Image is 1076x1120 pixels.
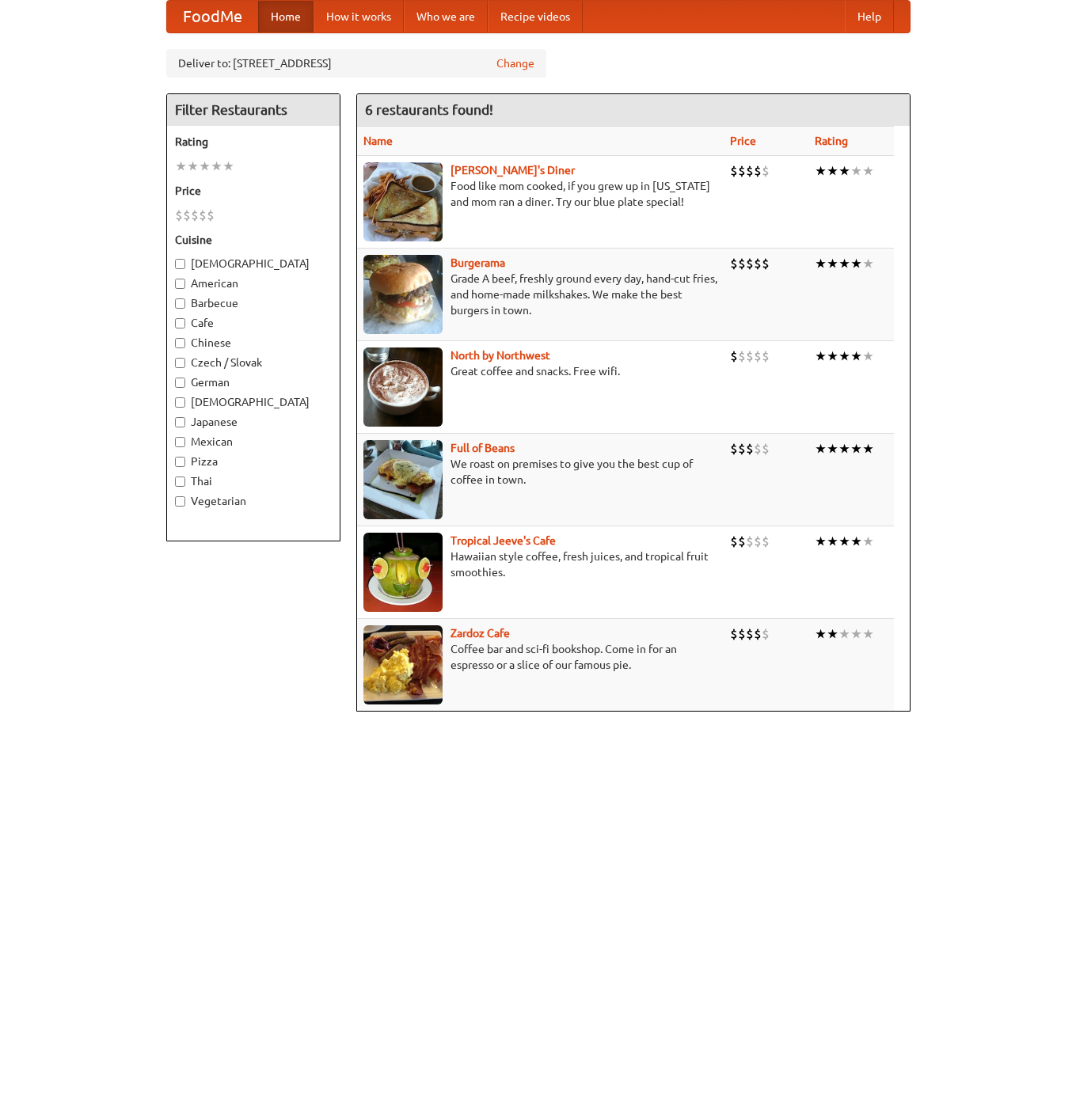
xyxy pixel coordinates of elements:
[175,437,185,447] input: Mexican
[175,476,185,487] input: Thai
[207,207,215,224] li: $
[730,162,738,180] li: $
[175,158,187,175] li: ★
[365,102,493,117] ng-pluralize: 6 restaurants found!
[862,440,874,457] li: ★
[838,533,850,550] li: ★
[850,347,862,365] li: ★
[746,347,754,365] li: $
[738,255,746,272] li: $
[850,440,862,457] li: ★
[175,374,332,390] label: German
[175,318,185,328] input: Cafe
[746,255,754,272] li: $
[850,162,862,180] li: ★
[363,641,717,673] p: Coffee bar and sci-fi bookshop. Come in for an espresso or a slice of our famous pie.
[746,625,754,643] li: $
[199,158,211,175] li: ★
[363,162,443,241] img: sallys.jpg
[451,442,515,454] a: Full of Beans
[738,440,746,457] li: $
[488,1,583,32] a: Recipe videos
[175,457,185,467] input: Pizza
[222,158,234,175] li: ★
[762,255,770,272] li: $
[862,347,874,365] li: ★
[175,295,332,311] label: Barbecue
[762,533,770,550] li: $
[175,358,185,368] input: Czech / Slovak
[167,94,340,126] h4: Filter Restaurants
[815,162,827,180] li: ★
[363,363,717,379] p: Great coffee and snacks. Free wifi.
[746,533,754,550] li: $
[199,207,207,224] li: $
[404,1,488,32] a: Who we are
[762,625,770,643] li: $
[815,625,827,643] li: ★
[754,162,762,180] li: $
[730,625,738,643] li: $
[746,440,754,457] li: $
[363,440,443,519] img: beans.jpg
[451,349,550,362] a: North by Northwest
[827,162,838,180] li: ★
[754,255,762,272] li: $
[754,440,762,457] li: $
[738,533,746,550] li: $
[175,378,185,388] input: German
[862,625,874,643] li: ★
[730,347,738,365] li: $
[314,1,404,32] a: How it works
[827,533,838,550] li: ★
[738,162,746,180] li: $
[838,255,850,272] li: ★
[738,625,746,643] li: $
[191,207,199,224] li: $
[175,279,185,289] input: American
[363,625,443,704] img: zardoz.jpg
[850,625,862,643] li: ★
[175,335,332,351] label: Chinese
[815,440,827,457] li: ★
[451,534,556,547] a: Tropical Jeeve's Cafe
[838,440,850,457] li: ★
[730,135,756,147] a: Price
[838,162,850,180] li: ★
[451,164,575,177] a: [PERSON_NAME]'s Diner
[363,178,717,210] p: Food like mom cooked, if you grew up in [US_STATE] and mom ran a diner. Try our blue plate special!
[258,1,314,32] a: Home
[363,255,443,334] img: burgerama.jpg
[496,55,534,71] a: Change
[730,533,738,550] li: $
[363,549,717,580] p: Hawaiian style coffee, fresh juices, and tropical fruit smoothies.
[175,417,185,427] input: Japanese
[754,347,762,365] li: $
[827,440,838,457] li: ★
[363,347,443,427] img: north.jpg
[838,625,850,643] li: ★
[815,533,827,550] li: ★
[451,627,510,640] a: Zardoz Cafe
[175,493,332,509] label: Vegetarian
[451,256,505,269] a: Burgerama
[762,440,770,457] li: $
[815,135,848,147] a: Rating
[166,49,546,78] div: Deliver to: [STREET_ADDRESS]
[175,434,332,450] label: Mexican
[175,496,185,507] input: Vegetarian
[815,347,827,365] li: ★
[175,207,183,224] li: $
[175,256,332,271] label: [DEMOGRAPHIC_DATA]
[363,135,393,147] a: Name
[363,456,717,488] p: We roast on premises to give you the best cup of coffee in town.
[827,255,838,272] li: ★
[838,347,850,365] li: ★
[815,255,827,272] li: ★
